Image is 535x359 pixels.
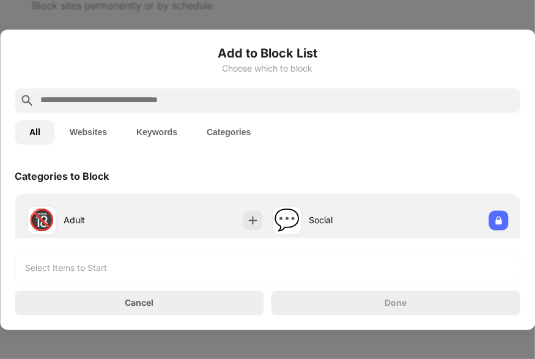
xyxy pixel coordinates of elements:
[25,262,107,274] div: Select Items to Start
[15,44,520,62] h6: Add to Block List
[55,120,122,144] button: Websites
[29,208,54,233] div: 🔞
[64,214,145,227] div: Adult
[275,208,300,233] div: 💬
[15,64,520,73] div: Choose which to block
[309,214,391,227] div: Social
[192,120,265,144] button: Categories
[122,120,192,144] button: Keywords
[15,170,109,182] div: Categories to Block
[125,298,153,308] div: Cancel
[385,298,407,308] div: Done
[20,93,34,108] img: search.svg
[15,120,55,144] button: All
